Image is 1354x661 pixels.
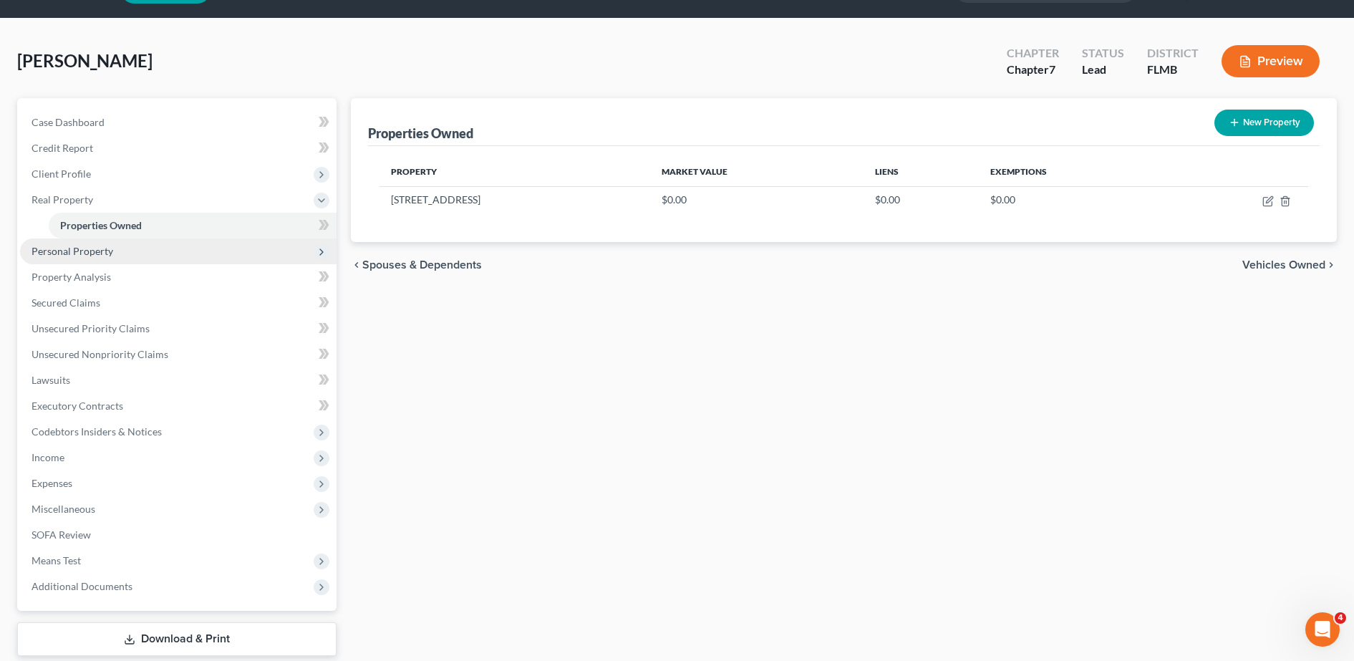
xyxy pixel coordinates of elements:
[864,158,979,186] th: Liens
[20,135,337,161] a: Credit Report
[979,186,1170,213] td: $0.00
[60,219,142,231] span: Properties Owned
[1082,45,1124,62] div: Status
[864,186,979,213] td: $0.00
[650,158,864,186] th: Market Value
[32,425,162,438] span: Codebtors Insiders & Notices
[1335,612,1346,624] span: 4
[351,259,362,271] i: chevron_left
[17,622,337,656] a: Download & Print
[20,316,337,342] a: Unsecured Priority Claims
[1242,259,1325,271] span: Vehicles Owned
[1325,259,1337,271] i: chevron_right
[1147,45,1199,62] div: District
[1082,62,1124,78] div: Lead
[32,142,93,154] span: Credit Report
[32,503,95,515] span: Miscellaneous
[1222,45,1320,77] button: Preview
[32,451,64,463] span: Income
[1007,45,1059,62] div: Chapter
[20,110,337,135] a: Case Dashboard
[368,125,473,142] div: Properties Owned
[1242,259,1337,271] button: Vehicles Owned chevron_right
[20,290,337,316] a: Secured Claims
[32,348,168,360] span: Unsecured Nonpriority Claims
[32,271,111,283] span: Property Analysis
[32,116,105,128] span: Case Dashboard
[979,158,1170,186] th: Exemptions
[20,342,337,367] a: Unsecured Nonpriority Claims
[20,522,337,548] a: SOFA Review
[32,529,91,541] span: SOFA Review
[20,393,337,419] a: Executory Contracts
[32,400,123,412] span: Executory Contracts
[32,322,150,334] span: Unsecured Priority Claims
[1147,62,1199,78] div: FLMB
[32,477,72,489] span: Expenses
[32,296,100,309] span: Secured Claims
[32,245,113,257] span: Personal Property
[650,186,864,213] td: $0.00
[32,193,93,206] span: Real Property
[1305,612,1340,647] iframe: Intercom live chat
[379,186,650,213] td: [STREET_ADDRESS]
[1214,110,1314,136] button: New Property
[1049,62,1055,76] span: 7
[20,367,337,393] a: Lawsuits
[1007,62,1059,78] div: Chapter
[32,580,132,592] span: Additional Documents
[379,158,650,186] th: Property
[49,213,337,238] a: Properties Owned
[351,259,482,271] button: chevron_left Spouses & Dependents
[20,264,337,290] a: Property Analysis
[32,374,70,386] span: Lawsuits
[362,259,482,271] span: Spouses & Dependents
[17,50,153,71] span: [PERSON_NAME]
[32,554,81,566] span: Means Test
[32,168,91,180] span: Client Profile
